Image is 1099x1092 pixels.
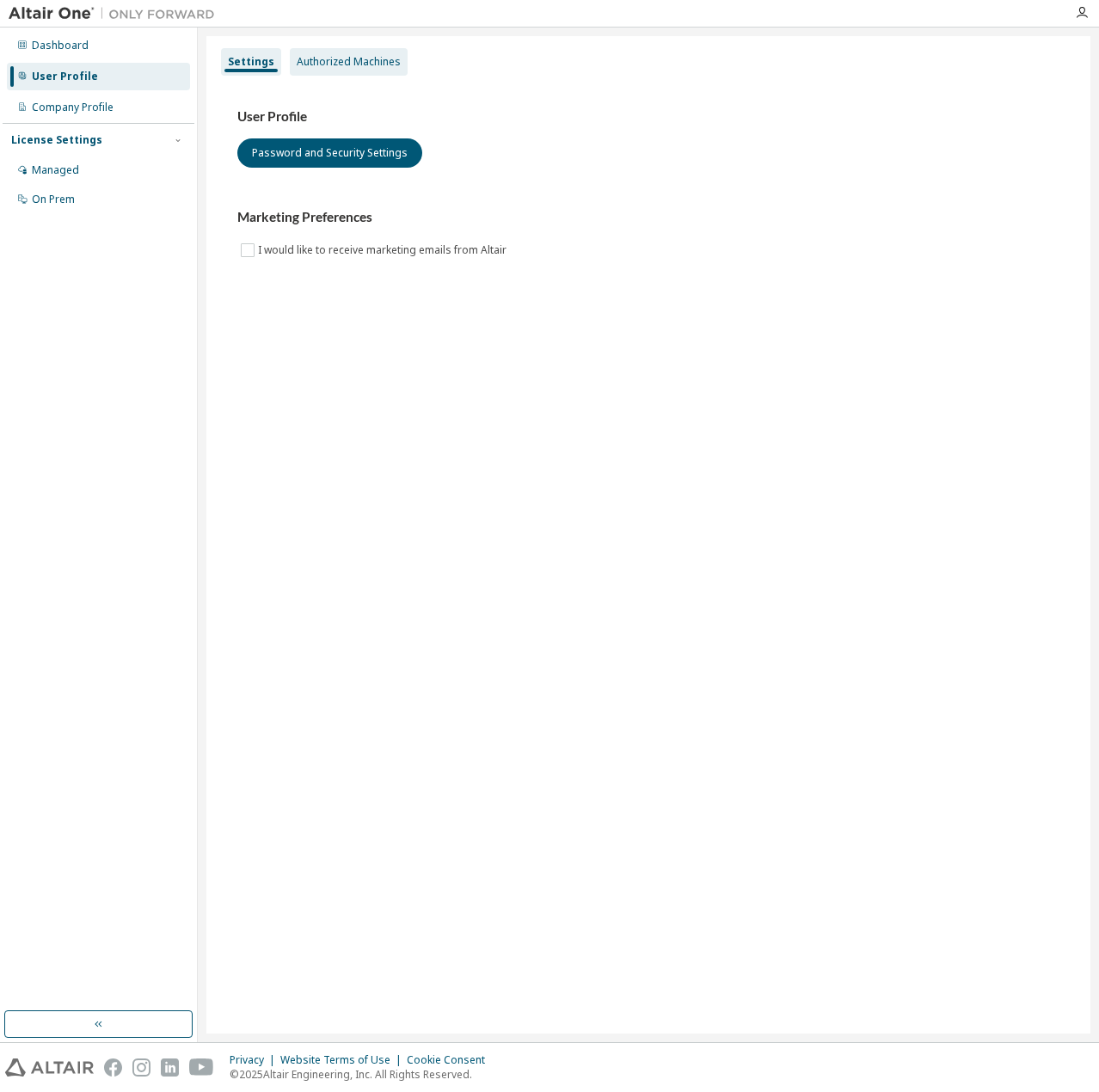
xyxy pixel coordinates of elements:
[32,101,114,114] div: Company Profile
[104,1058,122,1077] img: facebook.svg
[237,138,422,168] button: Password and Security Settings
[237,108,1059,126] h3: User Profile
[32,193,75,206] div: On Prem
[189,1058,214,1077] img: youtube.svg
[32,39,89,52] div: Dashboard
[11,133,102,147] div: License Settings
[32,70,98,83] div: User Profile
[230,1067,495,1082] p: © 2025 Altair Engineering, Inc. All Rights Reserved.
[237,209,1059,226] h3: Marketing Preferences
[161,1058,179,1077] img: linkedin.svg
[297,55,401,69] div: Authorized Machines
[258,240,510,261] label: I would like to receive marketing emails from Altair
[9,5,224,22] img: Altair One
[132,1058,150,1077] img: instagram.svg
[280,1053,407,1067] div: Website Terms of Use
[32,163,79,177] div: Managed
[228,55,274,69] div: Settings
[230,1053,280,1067] div: Privacy
[407,1053,495,1067] div: Cookie Consent
[5,1058,94,1077] img: altair_logo.svg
